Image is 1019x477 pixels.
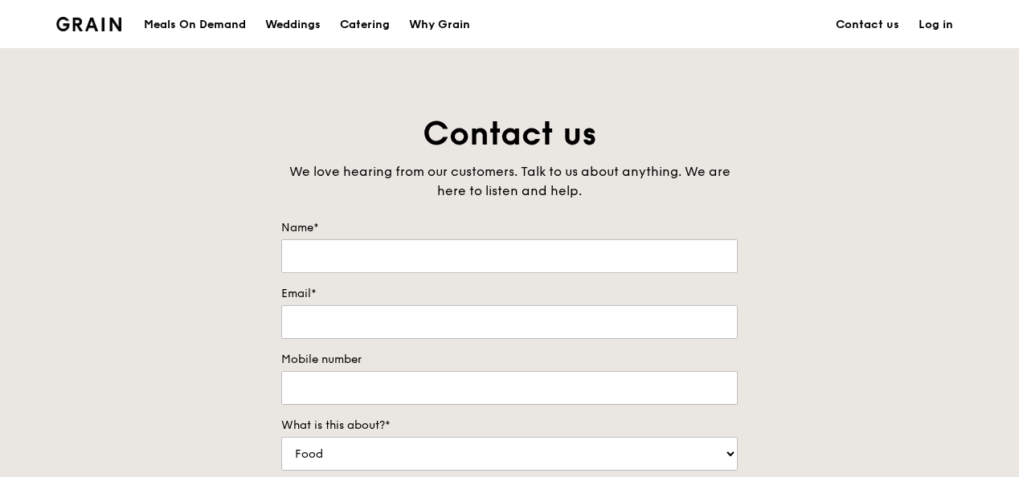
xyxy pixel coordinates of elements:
a: Contact us [826,1,909,49]
div: Catering [340,1,390,49]
a: Catering [330,1,399,49]
label: Name* [281,220,738,236]
label: Email* [281,286,738,302]
label: What is this about?* [281,418,738,434]
div: We love hearing from our customers. Talk to us about anything. We are here to listen and help. [281,162,738,201]
div: Meals On Demand [144,1,246,49]
img: Grain [56,17,121,31]
label: Mobile number [281,352,738,368]
a: Weddings [256,1,330,49]
a: Log in [909,1,963,49]
h1: Contact us [281,112,738,156]
div: Why Grain [409,1,470,49]
div: Weddings [265,1,321,49]
a: Why Grain [399,1,480,49]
